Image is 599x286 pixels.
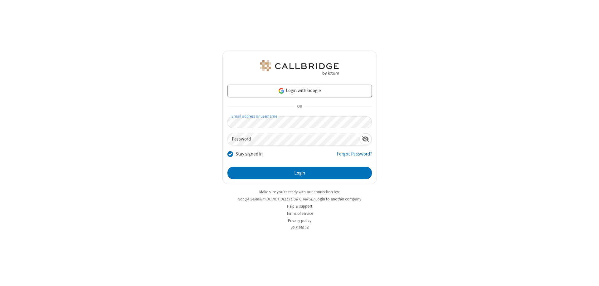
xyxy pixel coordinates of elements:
div: Show password [359,133,372,145]
a: Privacy policy [288,218,311,223]
a: Forgot Password? [337,150,372,162]
li: v2.6.350.14 [222,225,377,231]
li: Not QA Selenium DO NOT DELETE OR CHANGE? [222,196,377,202]
a: Help & support [287,204,312,209]
span: OR [295,102,304,111]
button: Login to another company [315,196,361,202]
a: Login with Google [227,85,372,97]
img: QA Selenium DO NOT DELETE OR CHANGE [259,60,340,75]
input: Password [228,133,359,145]
label: Stay signed in [236,150,263,158]
input: Email address or username [227,116,372,128]
button: Login [227,167,372,179]
a: Terms of service [286,211,313,216]
a: Make sure you're ready with our connection test [259,189,340,195]
img: google-icon.png [278,87,285,94]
